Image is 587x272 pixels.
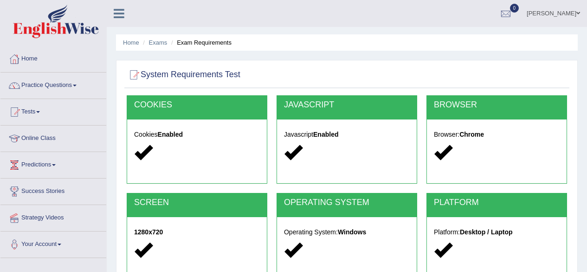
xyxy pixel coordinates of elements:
[134,198,260,207] h2: SCREEN
[123,39,139,46] a: Home
[284,131,410,138] h5: Javascript
[284,198,410,207] h2: OPERATING SYSTEM
[169,38,232,47] li: Exam Requirements
[0,46,106,69] a: Home
[434,229,560,236] h5: Platform:
[434,131,560,138] h5: Browser:
[134,228,163,236] strong: 1280x720
[0,73,106,96] a: Practice Questions
[460,228,513,236] strong: Desktop / Laptop
[459,131,484,138] strong: Chrome
[0,99,106,122] a: Tests
[127,68,240,82] h2: System Requirements Test
[434,198,560,207] h2: PLATFORM
[434,100,560,110] h2: BROWSER
[284,229,410,236] h5: Operating System:
[0,232,106,255] a: Your Account
[313,131,338,138] strong: Enabled
[134,100,260,110] h2: COOKIES
[0,126,106,149] a: Online Class
[134,131,260,138] h5: Cookies
[338,228,366,236] strong: Windows
[0,205,106,228] a: Strategy Videos
[158,131,183,138] strong: Enabled
[149,39,168,46] a: Exams
[284,100,410,110] h2: JAVASCRIPT
[510,4,519,13] span: 0
[0,152,106,175] a: Predictions
[0,179,106,202] a: Success Stories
